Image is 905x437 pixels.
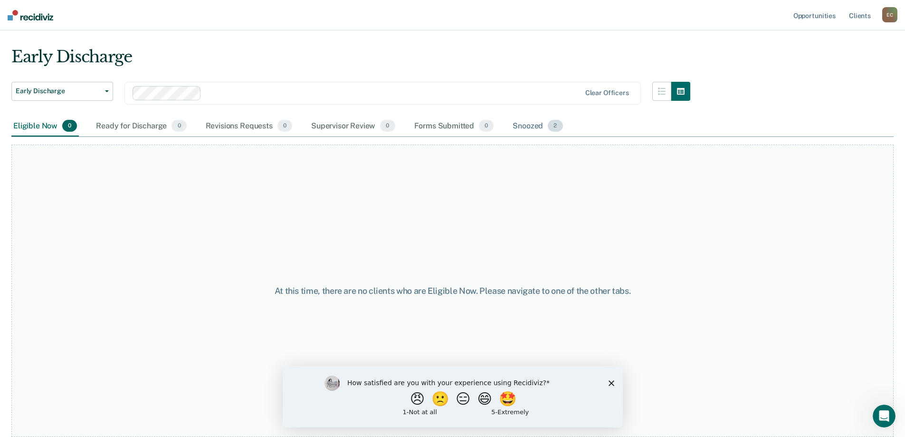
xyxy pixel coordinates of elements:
span: 0 [62,120,77,132]
span: 2 [548,120,562,132]
img: Recidiviz [8,10,53,20]
iframe: Intercom live chat [873,405,895,427]
span: 0 [171,120,186,132]
div: At this time, there are no clients who are Eligible Now. Please navigate to one of the other tabs. [232,286,673,296]
div: Eligible Now0 [11,116,79,137]
div: Snoozed2 [511,116,564,137]
div: Forms Submitted0 [412,116,496,137]
span: 0 [277,120,292,132]
iframe: Survey by Kim from Recidiviz [283,366,623,427]
button: EC [882,7,897,22]
div: Revisions Requests0 [204,116,294,137]
div: E C [882,7,897,22]
div: Clear officers [585,89,629,97]
span: Early Discharge [16,87,101,95]
div: Early Discharge [11,47,690,74]
div: Supervisor Review0 [309,116,397,137]
button: Early Discharge [11,82,113,101]
div: Ready for Discharge0 [94,116,188,137]
span: 0 [380,120,395,132]
span: 0 [479,120,494,132]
